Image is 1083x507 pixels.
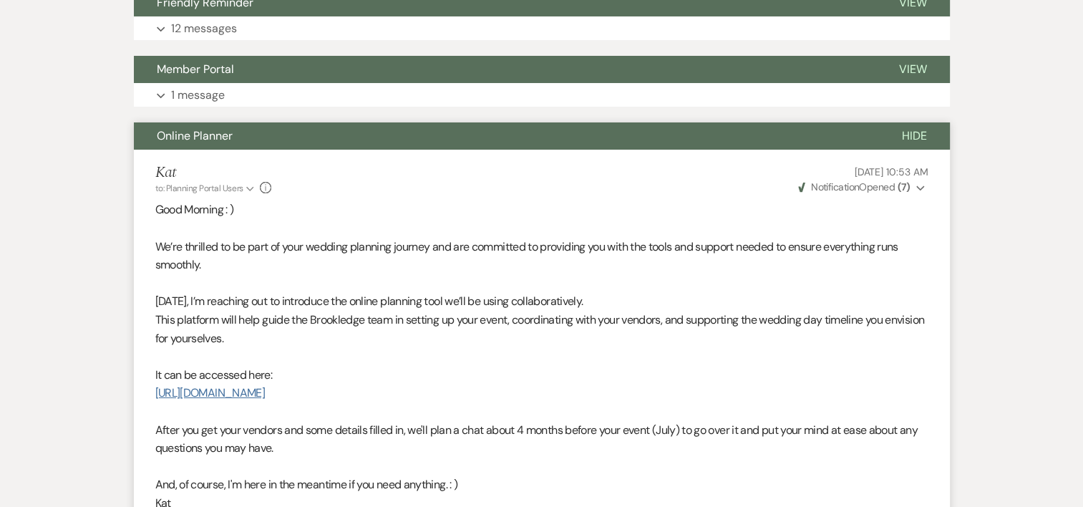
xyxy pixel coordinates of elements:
span: And, of course, I'm here in the meantime if you need anything. : ) [155,477,458,492]
span: Member Portal [157,62,234,77]
p: [DATE], I’m reaching out to introduce the online planning tool we’ll be using collaboratively. [155,292,928,311]
span: [DATE] 10:53 AM [855,165,928,178]
span: It can be accessed here: [155,367,273,382]
button: 1 message [134,83,950,107]
p: 12 messages [171,19,237,38]
span: Online Planner [157,128,233,143]
span: After you get your vendors and some details filled in, we'll plan a chat about 4 months before yo... [155,422,918,456]
span: Notification [811,180,859,193]
span: View [899,62,927,77]
p: We’re thrilled to be part of your wedding planning journey and are committed to providing you wit... [155,238,928,274]
a: [URL][DOMAIN_NAME] [155,385,265,400]
button: 12 messages [134,16,950,41]
p: Good Morning : ) [155,201,928,219]
span: Opened [798,180,910,193]
button: Hide [879,122,950,150]
h5: Kat [155,164,272,182]
p: 1 message [171,86,225,105]
button: NotificationOpened (7) [796,180,928,195]
span: to: Planning Portal Users [155,183,243,194]
strong: ( 7 ) [897,180,910,193]
button: Online Planner [134,122,879,150]
p: This platform will help guide the Brookledge team in setting up your event, coordinating with you... [155,311,928,347]
span: Hide [902,128,927,143]
button: View [876,56,950,83]
button: to: Planning Portal Users [155,182,257,195]
button: Member Portal [134,56,876,83]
